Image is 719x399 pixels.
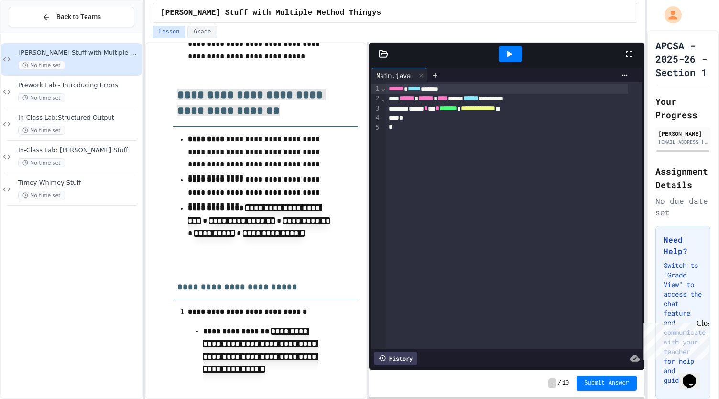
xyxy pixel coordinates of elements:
[664,261,702,385] p: Switch to "Grade View" to access the chat feature and communicate with your teacher for help and ...
[18,179,140,187] span: Timey Whimey Stuff
[658,129,708,138] div: [PERSON_NAME]
[655,95,710,122] h2: Your Progress
[655,165,710,191] h2: Assignment Details
[56,12,101,22] span: Back to Teams
[18,61,65,70] span: No time set
[640,319,709,360] iframe: chat widget
[371,113,381,123] div: 4
[18,146,140,155] span: In-Class Lab: [PERSON_NAME] Stuff
[381,95,386,102] span: Fold line
[381,85,386,92] span: Fold line
[161,7,381,19] span: Mathy Stuff with Multiple Method Thingys
[18,191,65,200] span: No time set
[9,7,134,27] button: Back to Teams
[679,361,709,389] iframe: chat widget
[558,379,561,387] span: /
[374,352,417,365] div: History
[371,94,381,103] div: 2
[655,39,710,79] h1: APCSA - 2025-26 - Section 1
[187,26,217,38] button: Grade
[18,81,140,89] span: Prework Lab - Introducing Errors
[371,68,427,82] div: Main.java
[371,123,381,133] div: 5
[584,379,629,387] span: Submit Answer
[658,138,708,145] div: [EMAIL_ADDRESS][DOMAIN_NAME]
[371,84,381,94] div: 1
[371,104,381,113] div: 3
[18,49,140,57] span: [PERSON_NAME] Stuff with Multiple Method Thingys
[548,378,556,388] span: -
[153,26,185,38] button: Lesson
[664,234,702,257] h3: Need Help?
[654,4,684,26] div: My Account
[371,70,415,80] div: Main.java
[577,376,637,391] button: Submit Answer
[18,93,65,102] span: No time set
[562,379,569,387] span: 10
[18,158,65,167] span: No time set
[18,114,140,122] span: In-Class Lab:Structured Output
[655,195,710,218] div: No due date set
[4,4,66,61] div: Chat with us now!Close
[18,126,65,135] span: No time set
